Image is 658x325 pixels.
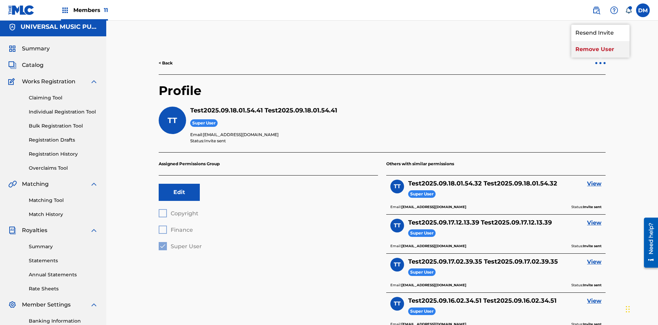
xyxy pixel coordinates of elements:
[29,271,98,278] a: Annual Statements
[583,244,601,248] b: Invite sent
[8,180,17,188] img: Matching
[22,77,75,86] span: Works Registration
[29,165,98,172] a: Overclaims Tool
[22,61,44,69] span: Catalog
[589,3,603,17] a: Public Search
[394,300,401,308] span: TT
[401,244,466,248] b: [EMAIL_ADDRESS][DOMAIN_NAME]
[61,6,69,14] img: Top Rightsholders
[408,308,436,315] span: Super User
[8,5,35,15] img: MLC Logo
[571,282,601,288] p: Status:
[8,226,16,234] img: Royalties
[8,61,16,69] img: Catalog
[29,136,98,144] a: Registration Drafts
[29,122,98,130] a: Bulk Registration Tool
[8,45,50,53] a: SummarySummary
[21,23,98,31] h5: UNIVERSAL MUSIC PUB GROUP
[583,283,601,287] b: Invite sent
[168,116,177,125] span: TT
[408,268,436,276] span: Super User
[204,138,226,143] span: Invite sent
[190,119,218,127] span: Super User
[394,221,401,230] span: TT
[22,301,71,309] span: Member Settings
[386,153,606,176] p: Others with similar permissions
[408,180,557,188] h5: Test2025.09.18.01.54.32 Test2025.09.18.01.54.32
[636,3,650,17] div: User Menu
[29,257,98,264] a: Statements
[29,285,98,292] a: Rate Sheets
[639,215,658,271] iframe: Resource Center
[610,6,618,14] img: help
[22,226,47,234] span: Royalties
[190,132,606,138] p: Email:
[29,197,98,204] a: Matching Tool
[607,3,621,17] div: Help
[408,297,557,305] h5: Test2025.09.16.02.34.51 Test2025.09.16.02.34.51
[90,180,98,188] img: expand
[583,205,601,209] b: Invite sent
[408,229,436,237] span: Super User
[571,41,630,58] p: Remove User
[408,219,552,227] h5: Test2025.09.17.12.13.39 Test2025.09.17.12.13.39
[592,6,600,14] img: search
[29,94,98,101] a: Claiming Tool
[29,317,98,325] a: Banking Information
[104,7,108,13] span: 11
[8,23,16,31] img: Accounts
[29,243,98,250] a: Summary
[587,297,601,305] a: View
[587,219,601,227] a: View
[394,182,401,191] span: TT
[8,77,17,86] img: Works Registration
[203,132,279,137] span: [EMAIL_ADDRESS][DOMAIN_NAME]
[587,180,601,188] a: View
[571,204,601,210] p: Status:
[159,60,173,66] a: < Back
[408,258,558,266] h5: Test2025.09.17.02.39.35 Test2025.09.17.02.39.35
[8,61,44,69] a: CatalogCatalog
[624,292,658,325] iframe: Chat Widget
[190,138,606,144] p: Status:
[390,243,466,249] p: Email:
[159,184,200,201] button: Edit
[29,108,98,116] a: Individual Registration Tool
[390,204,466,210] p: Email:
[22,45,50,53] span: Summary
[394,261,401,269] span: TT
[571,243,601,249] p: Status:
[408,190,436,198] span: Super User
[401,283,466,287] b: [EMAIL_ADDRESS][DOMAIN_NAME]
[8,45,16,53] img: Summary
[90,226,98,234] img: expand
[626,299,630,320] div: Drag
[90,301,98,309] img: expand
[22,180,49,188] span: Matching
[90,77,98,86] img: expand
[29,151,98,158] a: Registration History
[159,83,606,107] h2: Profile
[8,301,16,309] img: Member Settings
[73,6,108,14] span: Members
[587,258,601,266] a: View
[159,153,378,176] p: Assigned Permissions Group
[29,211,98,218] a: Match History
[401,205,466,209] b: [EMAIL_ADDRESS][DOMAIN_NAME]
[571,25,630,41] p: Resend Invite
[625,7,632,14] div: Notifications
[190,107,606,115] h5: Test2025.09.18.01.54.41 Test2025.09.18.01.54.41
[390,282,466,288] p: Email:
